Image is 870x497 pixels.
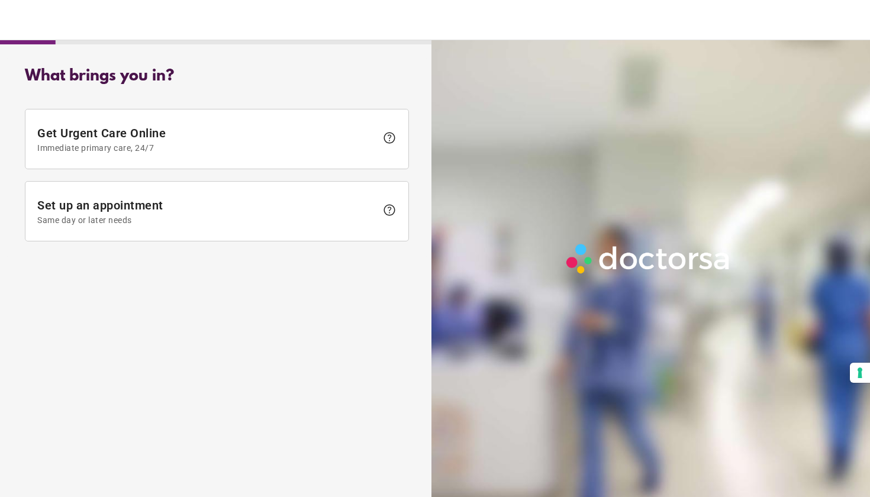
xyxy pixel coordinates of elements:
span: Set up an appointment [37,198,376,225]
span: Immediate primary care, 24/7 [37,143,376,153]
span: Same day or later needs [37,215,376,225]
span: Get Urgent Care Online [37,126,376,153]
span: help [382,203,397,217]
img: Logo-Doctorsa-trans-White-partial-flat.png [562,239,736,278]
button: Your consent preferences for tracking technologies [850,363,870,383]
div: What brings you in? [25,67,409,85]
span: help [382,131,397,145]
